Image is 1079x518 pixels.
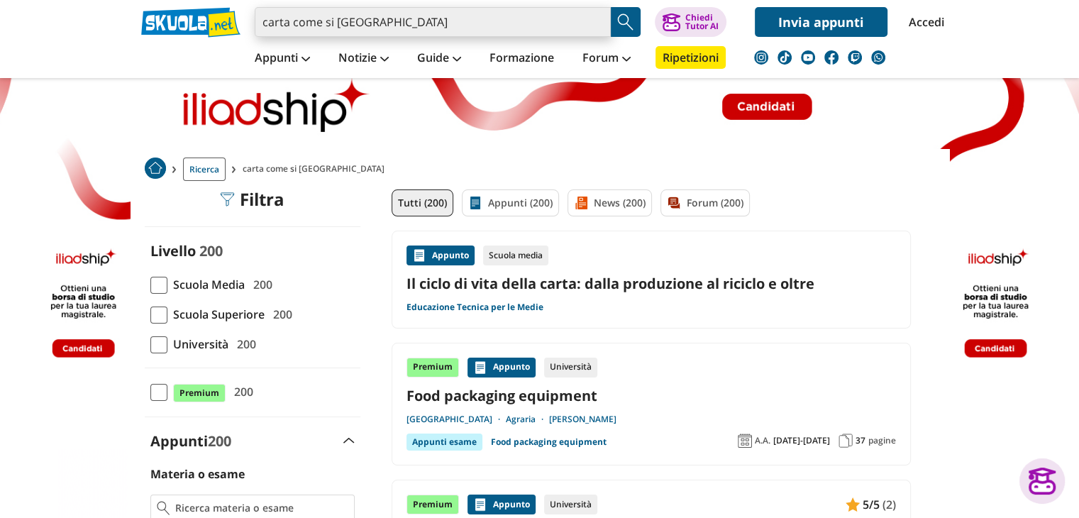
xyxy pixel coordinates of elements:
input: Cerca appunti, riassunti o versioni [255,7,611,37]
span: 200 [199,241,223,260]
img: Anno accademico [738,434,752,448]
a: Forum (200) [660,189,750,216]
div: Appunto [467,358,536,378]
img: Apri e chiudi sezione [343,438,355,443]
img: Appunti contenuto [412,248,426,263]
button: ChiediTutor AI [655,7,726,37]
a: Appunti (200) [462,189,559,216]
img: twitch [848,50,862,65]
a: [GEOGRAPHIC_DATA] [406,414,506,425]
button: Search Button [611,7,641,37]
a: Appunti [251,46,314,72]
a: Il ciclo di vita della carta: dalla produzione al riciclo e oltre [406,274,896,293]
img: Cerca appunti, riassunti o versioni [615,11,636,33]
div: Scuola media [483,246,548,265]
span: 200 [248,275,272,294]
a: Accedi [909,7,939,37]
div: Premium [406,495,459,514]
span: 200 [208,431,231,451]
div: Filtra [220,189,284,209]
img: youtube [801,50,815,65]
span: (2) [882,495,896,514]
span: 200 [267,305,292,324]
img: News filtro contenuto [574,196,588,210]
a: Forum [579,46,634,72]
a: Food packaging equipment [406,386,896,405]
span: 5/5 [863,495,880,514]
span: Scuola Media [167,275,245,294]
a: News (200) [568,189,652,216]
a: Tutti (200) [392,189,453,216]
a: Home [145,158,166,181]
img: Appunti contenuto [473,360,487,375]
div: Premium [406,358,459,378]
img: instagram [754,50,768,65]
a: Food packaging equipment [491,434,607,451]
span: 200 [228,382,253,401]
a: [PERSON_NAME] [549,414,616,425]
img: Appunti filtro contenuto [468,196,482,210]
span: Università [167,335,228,353]
div: Università [544,495,597,514]
a: Ripetizioni [655,46,726,69]
div: Chiedi Tutor AI [685,13,718,31]
img: Ricerca materia o esame [157,501,170,515]
img: Filtra filtri mobile [220,192,234,206]
label: Livello [150,241,196,260]
img: facebook [824,50,839,65]
span: Scuola Superiore [167,305,265,324]
a: Invia appunti [755,7,887,37]
span: A.A. [755,435,770,446]
a: Educazione Tecnica per le Medie [406,302,543,313]
div: Appunto [406,246,475,265]
span: carta come si [GEOGRAPHIC_DATA] [243,158,390,181]
img: Pagine [839,434,853,448]
img: WhatsApp [871,50,885,65]
span: 200 [231,335,256,353]
img: Appunti contenuto [473,497,487,512]
a: Agraria [506,414,549,425]
a: Ricerca [183,158,226,181]
div: Appunti esame [406,434,482,451]
label: Appunti [150,431,231,451]
a: Notizie [335,46,392,72]
a: Formazione [486,46,558,72]
div: Università [544,358,597,378]
div: Appunto [467,495,536,514]
img: tiktok [778,50,792,65]
label: Materia o esame [150,466,245,482]
span: 37 [856,435,865,446]
a: Guide [414,46,465,72]
input: Ricerca materia o esame [175,501,348,515]
img: Home [145,158,166,179]
span: Premium [173,384,226,402]
span: [DATE]-[DATE] [773,435,830,446]
img: Forum filtro contenuto [667,196,681,210]
span: pagine [868,435,896,446]
img: Appunti contenuto [846,497,860,512]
